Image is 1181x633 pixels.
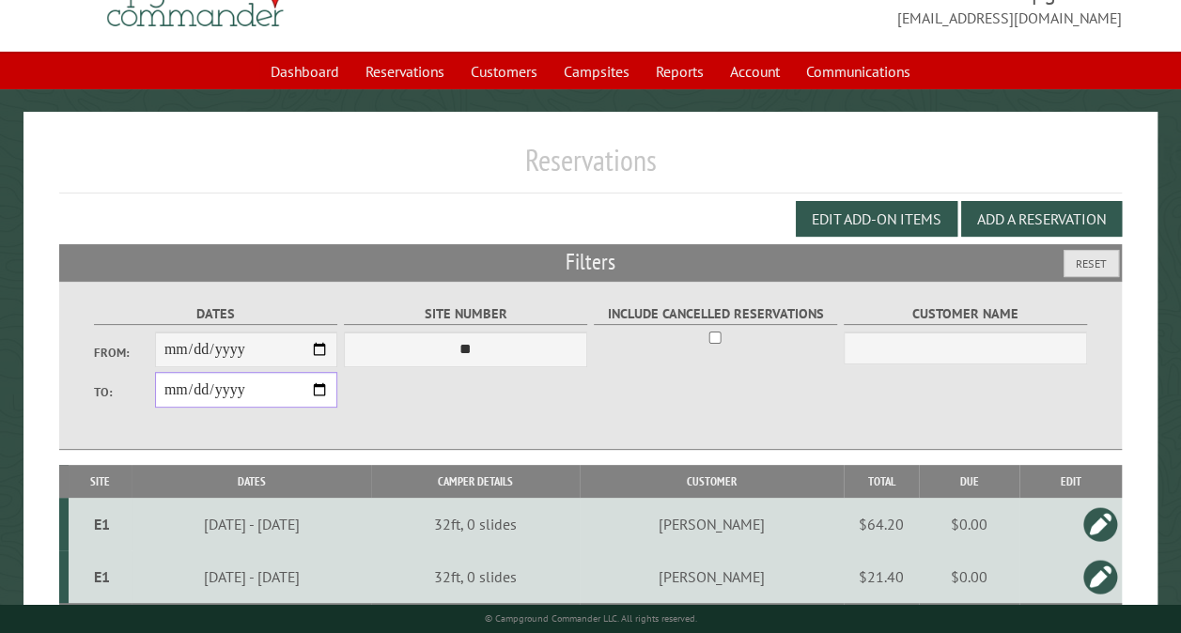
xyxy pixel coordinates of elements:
td: $21.40 [844,550,919,604]
th: Camper Details [371,465,580,498]
td: [PERSON_NAME] [580,498,844,550]
td: 32ft, 0 slides [371,550,580,604]
div: [DATE] - [DATE] [134,567,368,586]
td: $0.00 [919,550,1019,604]
a: Dashboard [259,54,350,89]
th: Due [919,465,1019,498]
h2: Filters [59,244,1122,280]
button: Edit Add-on Items [796,201,957,237]
th: Total [844,465,919,498]
th: Customer [580,465,844,498]
div: E1 [76,567,129,586]
a: Communications [795,54,922,89]
td: [PERSON_NAME] [580,550,844,604]
h1: Reservations [59,142,1122,193]
td: $0.00 [919,498,1019,550]
a: Campsites [552,54,641,89]
label: Dates [94,303,337,325]
div: [DATE] - [DATE] [134,515,368,533]
button: Reset [1064,250,1119,277]
a: Customers [459,54,549,89]
th: Site [69,465,132,498]
td: 32ft, 0 slides [371,498,580,550]
label: Include Cancelled Reservations [594,303,837,325]
th: Dates [132,465,371,498]
div: E1 [76,515,129,533]
label: Customer Name [844,303,1087,325]
th: Edit [1019,465,1122,498]
a: Reservations [354,54,456,89]
a: Account [719,54,791,89]
label: From: [94,344,155,362]
label: Site Number [344,303,587,325]
td: $64.20 [844,498,919,550]
a: Reports [645,54,715,89]
label: To: [94,383,155,401]
small: © Campground Commander LLC. All rights reserved. [485,612,697,625]
button: Add a Reservation [961,201,1122,237]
